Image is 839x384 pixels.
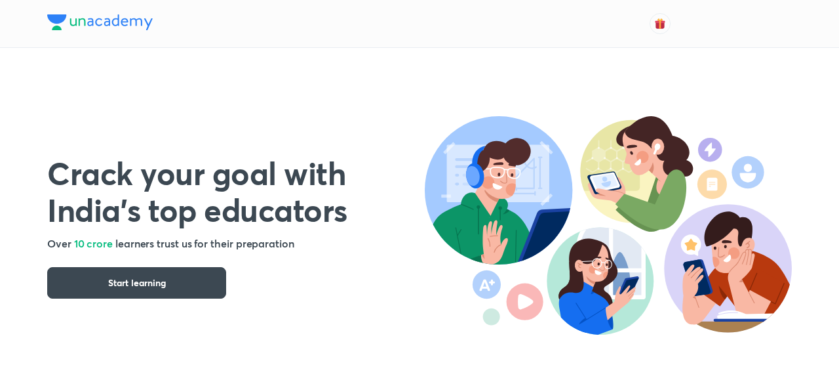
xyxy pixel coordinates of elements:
[654,18,666,30] img: avatar
[650,13,671,34] button: avatar
[425,116,792,335] img: header
[108,276,166,289] span: Start learning
[74,236,113,250] span: 10 crore
[47,14,153,30] img: Company Logo
[47,154,425,228] h1: Crack your goal with India’s top educators
[47,14,153,33] a: Company Logo
[47,267,226,299] button: Start learning
[47,236,425,251] h5: Over learners trust us for their preparation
